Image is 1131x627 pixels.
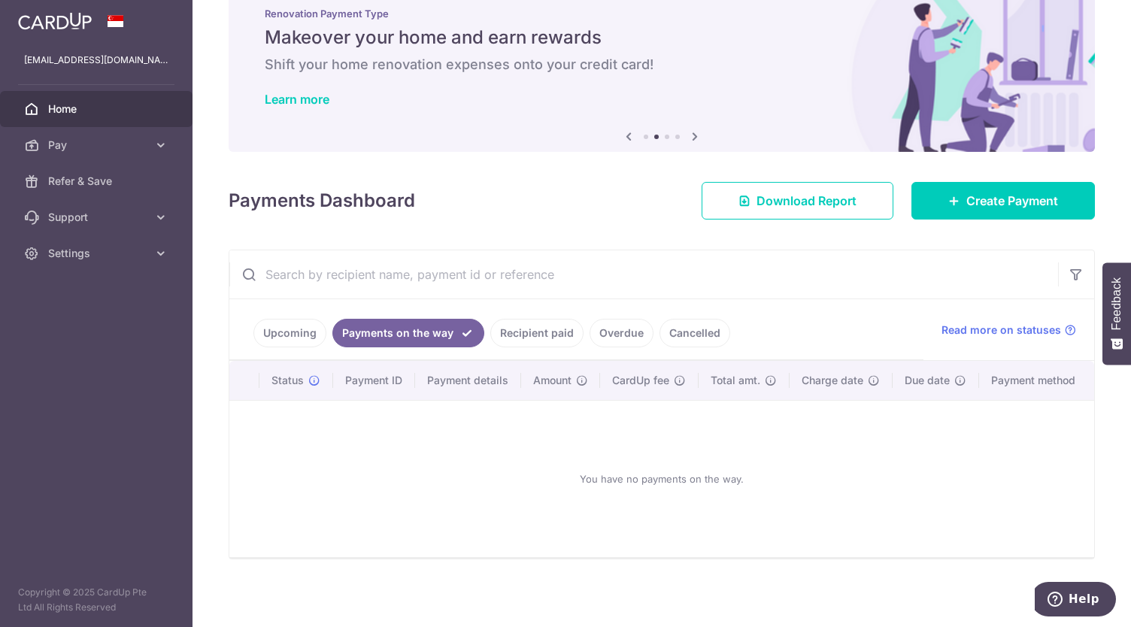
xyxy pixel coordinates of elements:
[265,8,1059,20] p: Renovation Payment Type
[48,101,147,117] span: Home
[333,361,415,400] th: Payment ID
[332,319,484,347] a: Payments on the way
[702,182,893,220] a: Download Report
[265,26,1059,50] h5: Makeover your home and earn rewards
[979,361,1094,400] th: Payment method
[711,373,760,388] span: Total amt.
[1102,262,1131,365] button: Feedback - Show survey
[48,246,147,261] span: Settings
[757,192,857,210] span: Download Report
[905,373,950,388] span: Due date
[911,182,1095,220] a: Create Payment
[533,373,572,388] span: Amount
[271,373,304,388] span: Status
[24,53,168,68] p: [EMAIL_ADDRESS][DOMAIN_NAME]
[415,361,521,400] th: Payment details
[229,187,415,214] h4: Payments Dashboard
[18,12,92,30] img: CardUp
[265,56,1059,74] h6: Shift your home renovation expenses onto your credit card!
[253,319,326,347] a: Upcoming
[590,319,653,347] a: Overdue
[941,323,1061,338] span: Read more on statuses
[48,174,147,189] span: Refer & Save
[966,192,1058,210] span: Create Payment
[48,138,147,153] span: Pay
[612,373,669,388] span: CardUp fee
[941,323,1076,338] a: Read more on statuses
[48,210,147,225] span: Support
[265,92,329,107] a: Learn more
[1110,277,1123,330] span: Feedback
[247,413,1076,545] div: You have no payments on the way.
[1035,582,1116,619] iframe: Opens a widget where you can find more information
[490,319,584,347] a: Recipient paid
[659,319,730,347] a: Cancelled
[229,250,1058,298] input: Search by recipient name, payment id or reference
[802,373,863,388] span: Charge date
